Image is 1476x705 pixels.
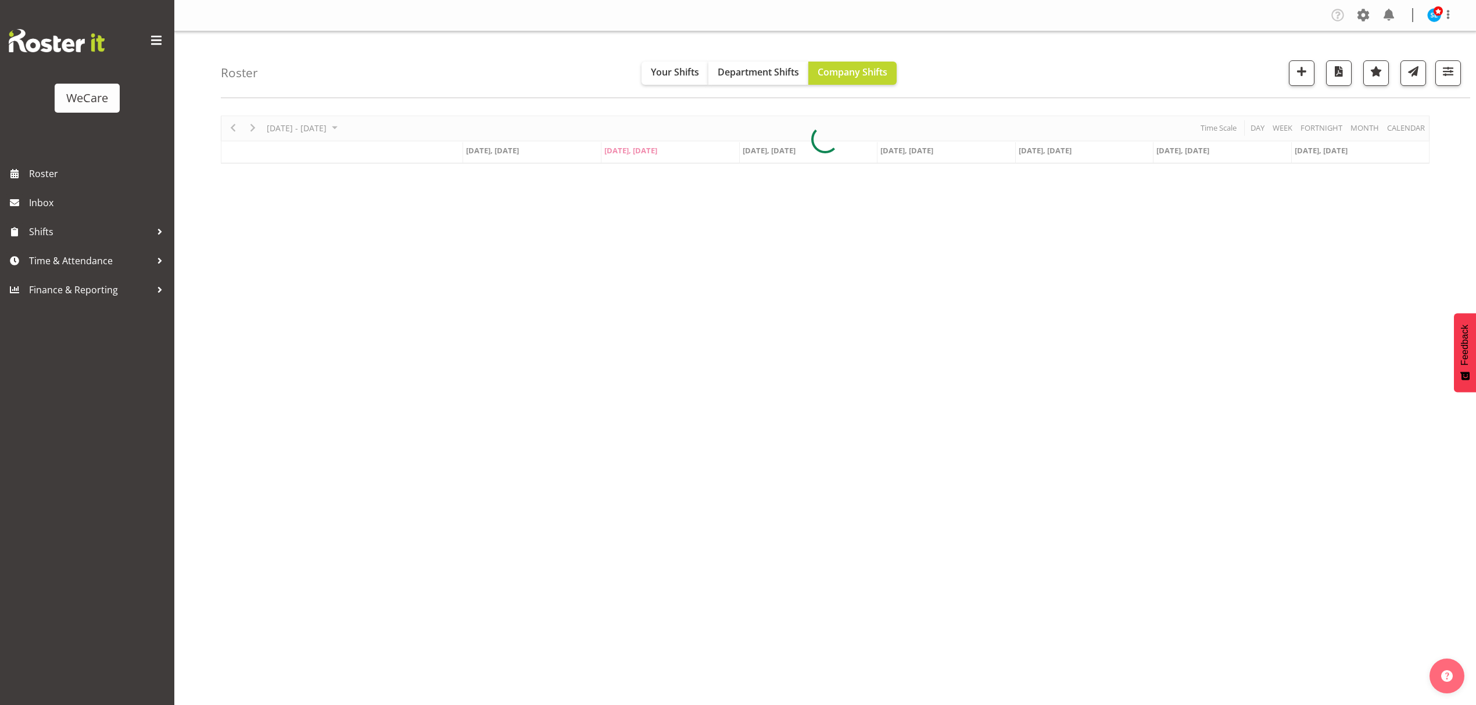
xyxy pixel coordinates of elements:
[1363,60,1389,86] button: Highlight an important date within the roster.
[818,66,887,78] span: Company Shifts
[66,89,108,107] div: WeCare
[1435,60,1461,86] button: Filter Shifts
[1454,313,1476,392] button: Feedback - Show survey
[1427,8,1441,22] img: sarah-lamont10911.jpg
[642,62,708,85] button: Your Shifts
[221,66,258,80] h4: Roster
[708,62,808,85] button: Department Shifts
[29,223,151,240] span: Shifts
[1326,60,1352,86] button: Download a PDF of the roster according to the set date range.
[651,66,699,78] span: Your Shifts
[808,62,897,85] button: Company Shifts
[1400,60,1426,86] button: Send a list of all shifts for the selected filtered period to all rostered employees.
[9,29,105,52] img: Rosterit website logo
[29,165,169,182] span: Roster
[1289,60,1314,86] button: Add a new shift
[29,281,151,298] span: Finance & Reporting
[29,252,151,269] span: Time & Attendance
[29,194,169,211] span: Inbox
[1441,670,1453,682] img: help-xxl-2.png
[1460,325,1470,365] span: Feedback
[718,66,799,78] span: Department Shifts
